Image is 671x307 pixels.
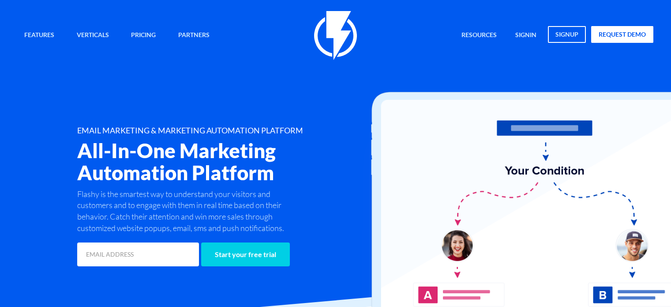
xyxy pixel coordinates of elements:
input: EMAIL ADDRESS [77,243,199,266]
h1: EMAIL MARKETING & MARKETING AUTOMATION PLATFORM [77,126,382,135]
a: request demo [591,26,653,43]
a: Features [18,26,61,45]
a: Resources [455,26,503,45]
a: Verticals [70,26,116,45]
a: Partners [172,26,216,45]
a: signup [548,26,586,43]
p: Flashy is the smartest way to understand your visitors and customers and to engage with them in r... [77,189,302,234]
a: Pricing [124,26,162,45]
input: Start your free trial [201,243,290,266]
a: signin [509,26,543,45]
h2: All-In-One Marketing Automation Platform [77,140,382,184]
